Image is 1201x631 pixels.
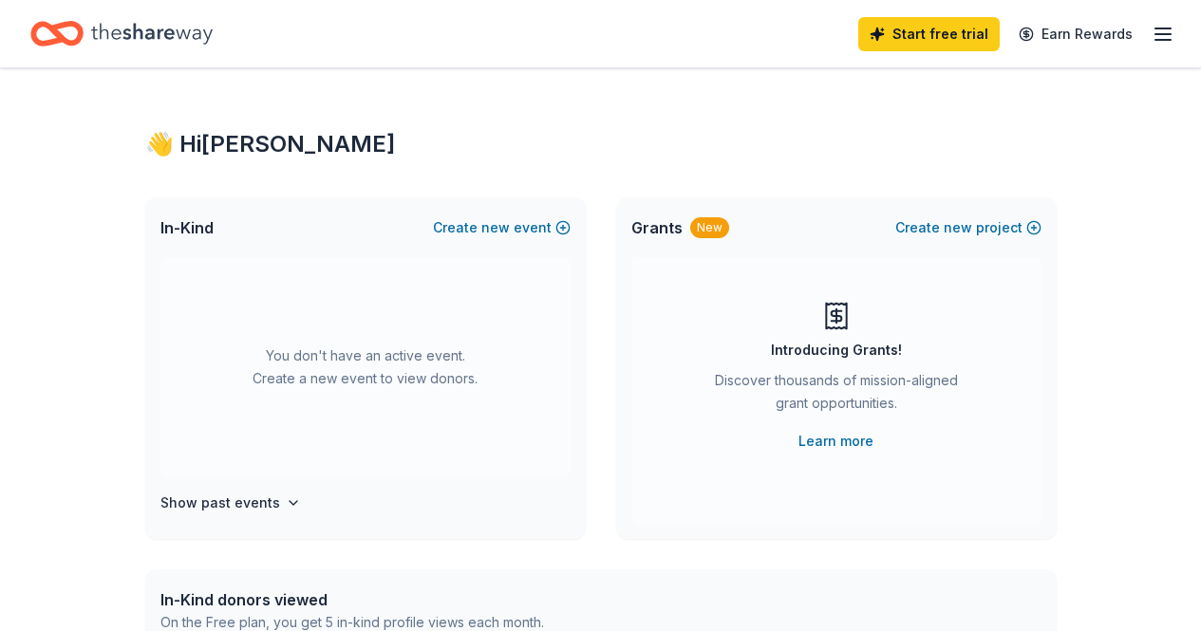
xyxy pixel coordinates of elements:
span: new [481,216,510,239]
div: In-Kind donors viewed [160,588,544,611]
div: New [690,217,729,238]
span: new [944,216,972,239]
button: Show past events [160,492,301,514]
div: 👋 Hi [PERSON_NAME] [145,129,1057,159]
a: Home [30,11,213,56]
div: Discover thousands of mission-aligned grant opportunities. [707,369,966,422]
button: Createnewproject [895,216,1041,239]
div: You don't have an active event. Create a new event to view donors. [160,258,571,476]
a: Start free trial [858,17,1000,51]
button: Createnewevent [433,216,571,239]
a: Earn Rewards [1007,17,1144,51]
span: Grants [631,216,683,239]
span: In-Kind [160,216,214,239]
h4: Show past events [160,492,280,514]
div: Introducing Grants! [771,339,902,362]
a: Learn more [798,430,873,453]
